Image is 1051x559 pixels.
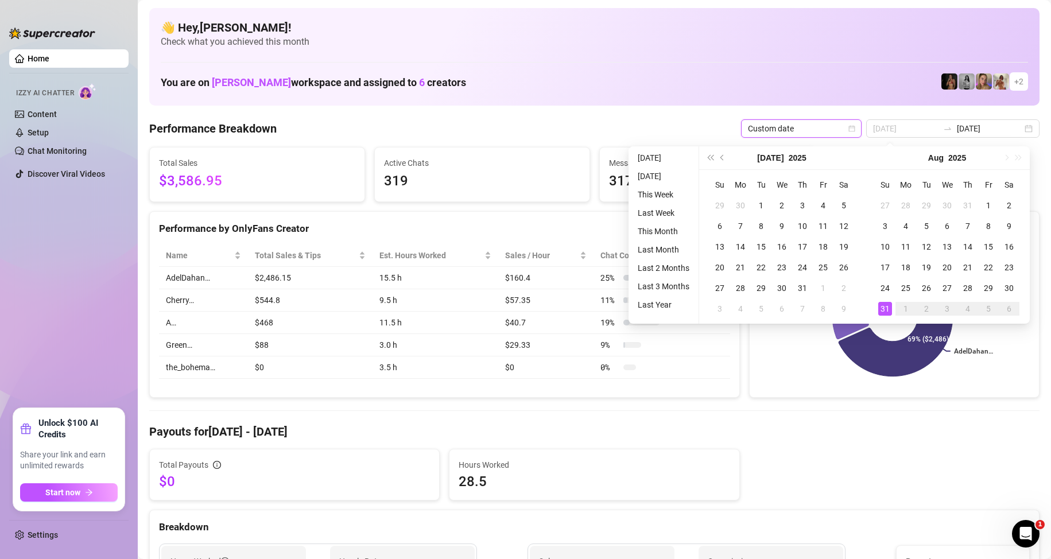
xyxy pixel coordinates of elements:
[379,249,482,262] div: Est. Hours Worked
[775,240,789,254] div: 16
[609,170,805,192] span: 3178
[159,267,248,289] td: AdelDahan…
[751,278,771,298] td: 2025-07-29
[633,169,694,183] li: [DATE]
[878,302,892,316] div: 31
[833,216,854,236] td: 2025-07-12
[833,236,854,257] td: 2025-07-19
[633,188,694,201] li: This Week
[961,240,975,254] div: 14
[796,240,809,254] div: 17
[816,261,830,274] div: 25
[957,278,978,298] td: 2025-08-28
[159,157,355,169] span: Total Sales
[212,76,291,88] span: [PERSON_NAME]
[751,236,771,257] td: 2025-07-15
[875,195,895,216] td: 2025-07-27
[751,174,771,195] th: Tu
[28,530,58,539] a: Settings
[20,483,118,502] button: Start nowarrow-right
[899,240,913,254] div: 11
[833,195,854,216] td: 2025-07-05
[730,174,751,195] th: Mo
[159,244,248,267] th: Name
[9,28,95,39] img: logo-BBDzfeDw.svg
[248,244,373,267] th: Total Sales & Tips
[916,174,937,195] th: Tu
[920,281,933,295] div: 26
[875,216,895,236] td: 2025-08-03
[248,356,373,379] td: $0
[999,257,1019,278] td: 2025-08-23
[920,302,933,316] div: 2
[837,302,851,316] div: 9
[384,170,580,192] span: 319
[957,174,978,195] th: Th
[837,199,851,212] div: 5
[940,199,954,212] div: 30
[28,146,87,156] a: Chat Monitoring
[928,146,944,169] button: Choose a month
[754,261,768,274] div: 22
[159,170,355,192] span: $3,586.95
[734,219,747,233] div: 7
[633,224,694,238] li: This Month
[848,125,855,132] span: calendar
[1002,219,1016,233] div: 9
[999,195,1019,216] td: 2025-08-02
[754,240,768,254] div: 15
[899,219,913,233] div: 4
[792,216,813,236] td: 2025-07-10
[498,334,594,356] td: $29.33
[895,236,916,257] td: 2025-08-11
[978,174,999,195] th: Fr
[734,302,747,316] div: 4
[982,261,995,274] div: 22
[813,278,833,298] td: 2025-08-01
[999,298,1019,319] td: 2025-09-06
[948,146,966,169] button: Choose a year
[941,73,957,90] img: the_bohema
[816,219,830,233] div: 11
[709,278,730,298] td: 2025-07-27
[713,219,727,233] div: 6
[419,76,425,88] span: 6
[161,76,466,89] h1: You are on workspace and assigned to creators
[961,302,975,316] div: 4
[796,281,809,295] div: 31
[498,289,594,312] td: $57.35
[1002,302,1016,316] div: 6
[792,278,813,298] td: 2025-07-31
[976,73,992,90] img: Cherry
[899,199,913,212] div: 28
[878,199,892,212] div: 27
[982,219,995,233] div: 8
[730,236,751,257] td: 2025-07-14
[255,249,357,262] span: Total Sales & Tips
[982,240,995,254] div: 15
[28,54,49,63] a: Home
[816,302,830,316] div: 8
[633,298,694,312] li: Last Year
[600,271,619,284] span: 25 %
[713,281,727,295] div: 27
[895,257,916,278] td: 2025-08-18
[792,298,813,319] td: 2025-08-07
[937,278,957,298] td: 2025-08-27
[920,240,933,254] div: 12
[833,257,854,278] td: 2025-07-26
[20,449,118,472] span: Share your link and earn unlimited rewards
[751,298,771,319] td: 2025-08-05
[940,302,954,316] div: 3
[816,199,830,212] div: 4
[916,195,937,216] td: 2025-07-29
[498,356,594,379] td: $0
[1002,240,1016,254] div: 16
[978,298,999,319] td: 2025-09-05
[937,216,957,236] td: 2025-08-06
[373,334,498,356] td: 3.0 h
[792,174,813,195] th: Th
[775,281,789,295] div: 30
[875,236,895,257] td: 2025-08-10
[373,312,498,334] td: 11.5 h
